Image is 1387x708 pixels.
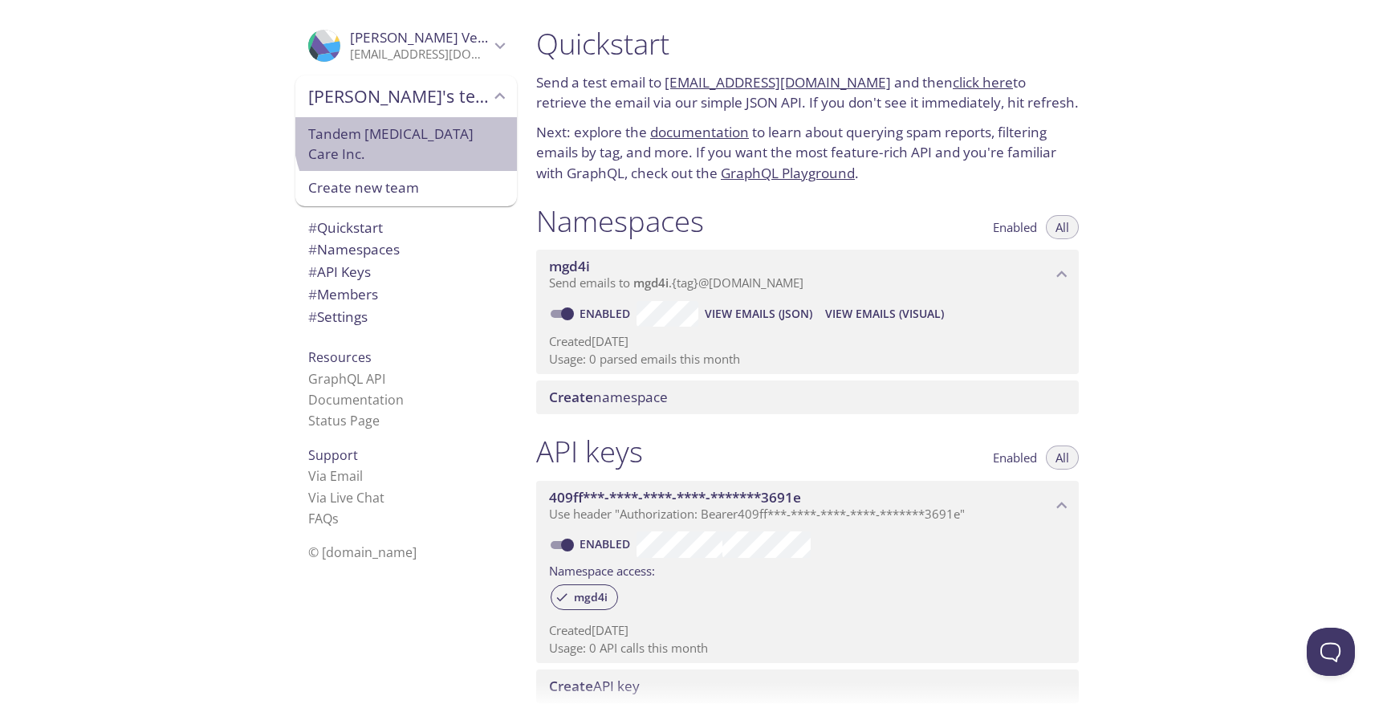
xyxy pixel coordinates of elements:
[308,85,490,108] span: [PERSON_NAME]'s team
[308,218,317,237] span: #
[308,240,317,258] span: #
[308,285,317,303] span: #
[1046,215,1079,239] button: All
[564,590,617,604] span: mgd4i
[1307,628,1355,676] iframe: Help Scout Beacon - Open
[308,348,372,366] span: Resources
[983,215,1047,239] button: Enabled
[551,584,618,610] div: mgd4i
[577,536,637,551] a: Enabled
[308,262,371,281] span: API Keys
[536,26,1079,62] h1: Quickstart
[536,669,1079,703] div: Create API Key
[705,304,812,323] span: View Emails (JSON)
[308,467,363,485] a: Via Email
[536,380,1079,414] div: Create namespace
[536,122,1079,184] p: Next: explore the to learn about querying spam reports, filtering emails by tag, and more. If you...
[549,622,1066,639] p: Created [DATE]
[308,391,404,409] a: Documentation
[295,171,517,206] div: Create new team
[549,257,590,275] span: mgd4i
[308,177,504,198] span: Create new team
[295,19,517,72] div: Luis Velediaz
[536,433,643,470] h1: API keys
[295,306,517,328] div: Team Settings
[332,510,339,527] span: s
[308,218,383,237] span: Quickstart
[308,262,317,281] span: #
[536,250,1079,299] div: mgd4i namespace
[295,75,517,117] div: Luis's team
[308,370,385,388] a: GraphQL API
[308,412,380,429] a: Status Page
[308,510,339,527] a: FAQ
[308,240,400,258] span: Namespaces
[308,307,317,326] span: #
[721,164,855,182] a: GraphQL Playground
[819,301,950,327] button: View Emails (Visual)
[350,28,515,47] span: [PERSON_NAME] Velediaz
[825,304,944,323] span: View Emails (Visual)
[549,275,803,291] span: Send emails to . {tag} @[DOMAIN_NAME]
[350,47,490,63] p: [EMAIL_ADDRESS][DOMAIN_NAME]
[536,72,1079,113] p: Send a test email to and then to retrieve the email via our simple JSON API. If you don't see it ...
[295,238,517,261] div: Namespaces
[549,640,1066,657] p: Usage: 0 API calls this month
[633,275,669,291] span: mgd4i
[549,558,655,581] label: Namespace access:
[308,446,358,464] span: Support
[650,123,749,141] a: documentation
[295,261,517,283] div: API Keys
[308,489,384,507] a: Via Live Chat
[536,203,704,239] h1: Namespaces
[308,285,378,303] span: Members
[983,446,1047,470] button: Enabled
[549,333,1066,350] p: Created [DATE]
[665,73,891,92] a: [EMAIL_ADDRESS][DOMAIN_NAME]
[549,351,1066,368] p: Usage: 0 parsed emails this month
[577,306,637,321] a: Enabled
[295,217,517,239] div: Quickstart
[308,543,417,561] span: © [DOMAIN_NAME]
[295,283,517,306] div: Members
[1046,446,1079,470] button: All
[698,301,819,327] button: View Emails (JSON)
[549,388,668,406] span: namespace
[308,307,368,326] span: Settings
[953,73,1013,92] a: click here
[308,124,504,165] span: Tandem [MEDICAL_DATA] Care Inc.
[549,388,593,406] span: Create
[295,117,517,171] div: Tandem Diabetes Care Inc.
